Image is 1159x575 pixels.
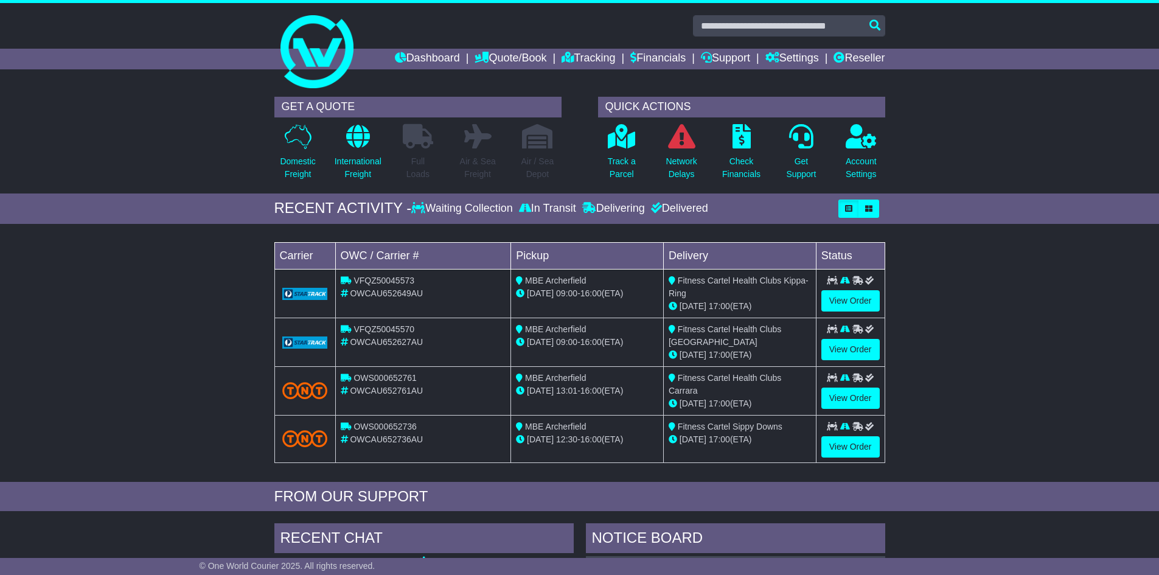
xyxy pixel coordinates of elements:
[556,337,577,347] span: 09:00
[579,202,648,215] div: Delivering
[765,49,819,69] a: Settings
[525,422,586,431] span: MBE Archerfield
[274,242,335,269] td: Carrier
[607,124,636,187] a: Track aParcel
[562,49,615,69] a: Tracking
[701,49,750,69] a: Support
[580,434,602,444] span: 16:00
[663,242,816,269] td: Delivery
[669,433,811,446] div: (ETA)
[834,49,885,69] a: Reseller
[274,488,885,506] div: FROM OUR SUPPORT
[669,373,781,396] span: Fitness Cartel Health Clubs Carrara
[846,155,877,181] p: Account Settings
[678,422,782,431] span: Fitness Cartel Sippy Downs
[282,382,328,399] img: TNT_Domestic.png
[669,276,809,298] span: Fitness Cartel Health Clubs Kippa-Ring
[516,385,658,397] div: - (ETA)
[722,155,760,181] p: Check Financials
[722,124,761,187] a: CheckFinancials
[403,155,433,181] p: Full Loads
[353,373,417,383] span: OWS000652761
[709,434,730,444] span: 17:00
[556,288,577,298] span: 09:00
[786,155,816,181] p: Get Support
[665,124,697,187] a: NetworkDelays
[274,523,574,556] div: RECENT CHAT
[282,288,328,300] img: GetCarrierServiceLogo
[669,324,781,347] span: Fitness Cartel Health Clubs [GEOGRAPHIC_DATA]
[516,336,658,349] div: - (ETA)
[525,324,586,334] span: MBE Archerfield
[525,373,586,383] span: MBE Archerfield
[680,301,706,311] span: [DATE]
[527,337,554,347] span: [DATE]
[460,155,496,181] p: Air & Sea Freight
[556,434,577,444] span: 12:30
[821,339,880,360] a: View Order
[709,301,730,311] span: 17:00
[666,155,697,181] p: Network Delays
[280,155,315,181] p: Domestic Freight
[556,386,577,396] span: 13:01
[334,124,382,187] a: InternationalFreight
[608,155,636,181] p: Track a Parcel
[527,434,554,444] span: [DATE]
[350,337,423,347] span: OWCAU652627AU
[335,242,511,269] td: OWC / Carrier #
[680,399,706,408] span: [DATE]
[648,202,708,215] div: Delivered
[821,436,880,458] a: View Order
[274,97,562,117] div: GET A QUOTE
[709,350,730,360] span: 17:00
[511,242,664,269] td: Pickup
[353,422,417,431] span: OWS000652736
[525,276,586,285] span: MBE Archerfield
[395,49,460,69] a: Dashboard
[475,49,546,69] a: Quote/Book
[200,561,375,571] span: © One World Courier 2025. All rights reserved.
[630,49,686,69] a: Financials
[274,200,412,217] div: RECENT ACTIVITY -
[516,433,658,446] div: - (ETA)
[282,336,328,349] img: GetCarrierServiceLogo
[669,397,811,410] div: (ETA)
[353,324,414,334] span: VFQZ50045570
[411,202,515,215] div: Waiting Collection
[821,290,880,312] a: View Order
[816,242,885,269] td: Status
[586,523,885,556] div: NOTICE BOARD
[598,97,885,117] div: QUICK ACTIONS
[669,300,811,313] div: (ETA)
[279,124,316,187] a: DomesticFreight
[821,388,880,409] a: View Order
[335,155,381,181] p: International Freight
[709,399,730,408] span: 17:00
[580,288,602,298] span: 16:00
[350,386,423,396] span: OWCAU652761AU
[680,350,706,360] span: [DATE]
[353,276,414,285] span: VFQZ50045573
[350,434,423,444] span: OWCAU652736AU
[527,288,554,298] span: [DATE]
[516,287,658,300] div: - (ETA)
[580,386,602,396] span: 16:00
[282,430,328,447] img: TNT_Domestic.png
[680,434,706,444] span: [DATE]
[785,124,816,187] a: GetSupport
[669,349,811,361] div: (ETA)
[521,155,554,181] p: Air / Sea Depot
[350,288,423,298] span: OWCAU652649AU
[527,386,554,396] span: [DATE]
[580,337,602,347] span: 16:00
[516,202,579,215] div: In Transit
[845,124,877,187] a: AccountSettings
